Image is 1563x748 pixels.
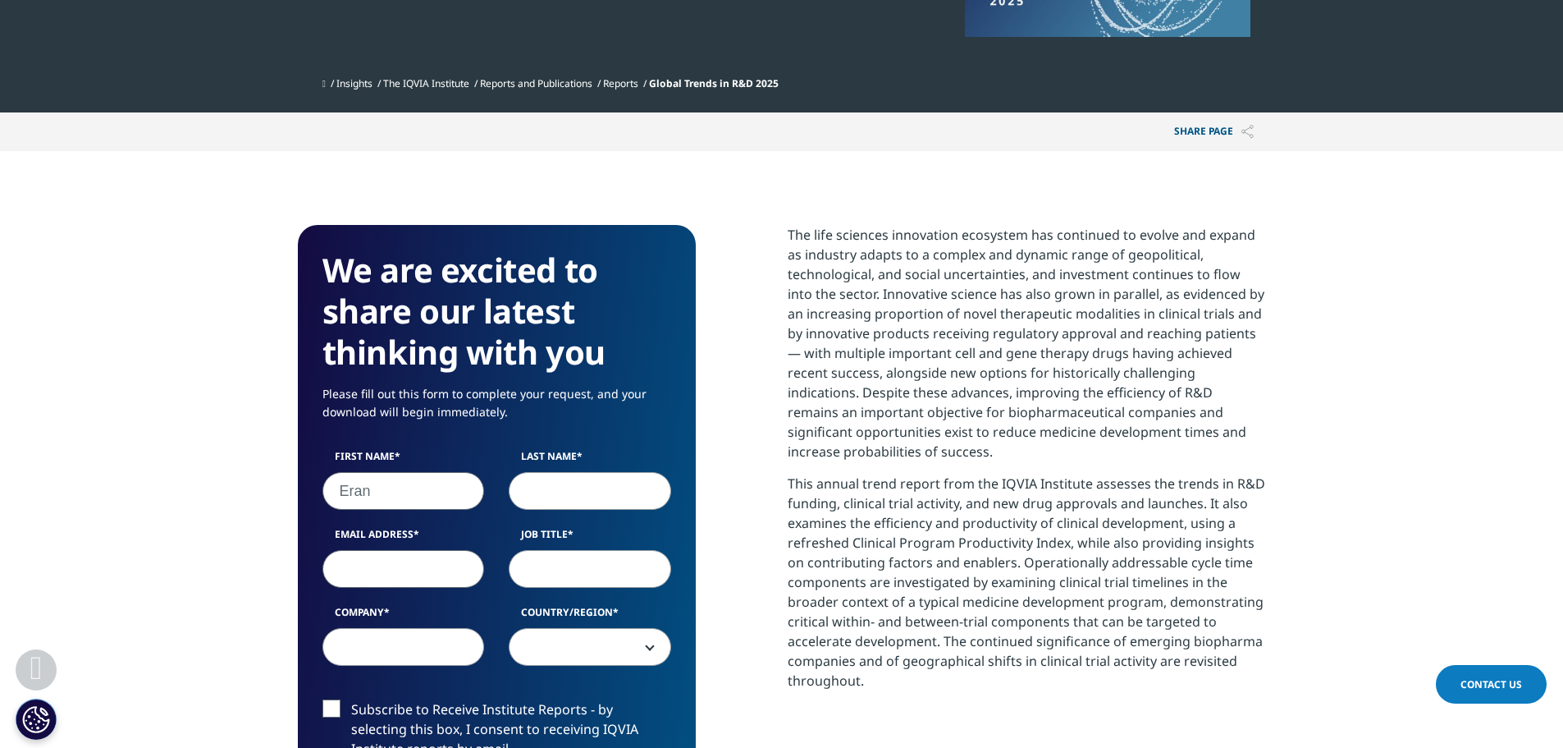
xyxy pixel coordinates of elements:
[1241,125,1254,139] img: Share PAGE
[383,76,469,90] a: The IQVIA Institute
[788,474,1266,703] p: This annual trend report from the IQVIA Institute assesses the trends in R&D funding, clinical tr...
[1436,665,1547,704] a: Contact Us
[322,385,671,434] p: Please fill out this form to complete your request, and your download will begin immediately.
[322,527,485,550] label: Email Address
[322,250,671,373] h3: We are excited to share our latest thinking with you
[1460,677,1522,691] span: Contact Us
[603,76,638,90] a: Reports
[480,76,592,90] a: Reports and Publications
[509,527,671,550] label: Job Title
[336,76,372,90] a: Insights
[509,605,671,628] label: Country/Region
[788,225,1266,474] p: The life sciences innovation ecosystem has continued to evolve and expand as industry adapts to a...
[322,605,485,628] label: Company
[1162,112,1266,151] p: Share PAGE
[1162,112,1266,151] button: Share PAGEShare PAGE
[322,449,485,472] label: First Name
[509,449,671,472] label: Last Name
[649,76,779,90] span: Global Trends in R&D 2025
[16,699,57,740] button: Cookies Settings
